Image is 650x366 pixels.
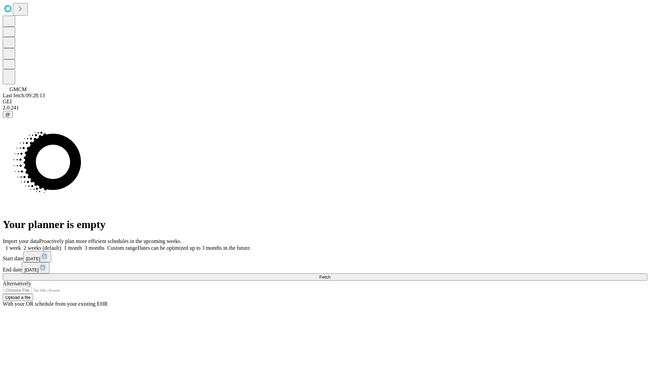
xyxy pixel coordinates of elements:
[319,274,330,280] span: Fetch
[24,267,39,272] span: [DATE]
[26,256,40,261] span: [DATE]
[22,262,49,273] button: [DATE]
[3,281,31,286] span: Alternatively
[9,86,27,92] span: GMCM
[3,238,39,244] span: Import your data
[3,99,647,105] div: GEI
[3,93,45,98] span: Last fetch: 09:28:13
[3,105,647,111] div: 2.0.241
[3,294,33,301] button: Upload a file
[3,111,13,118] button: @
[64,245,82,251] span: 1 month
[3,273,647,281] button: Fetch
[5,112,10,117] span: @
[137,245,251,251] span: Dates can be optimized up to 3 months in the future.
[3,218,647,231] h1: Your planner is empty
[3,262,647,273] div: End date
[39,238,181,244] span: Proactively plan more efficient schedules in the upcoming weeks.
[23,251,51,262] button: [DATE]
[5,245,21,251] span: 1 week
[3,301,108,307] span: With your OR schedule from your existing EHR
[107,245,137,251] span: Custom range
[3,251,647,262] div: Start date
[85,245,105,251] span: 3 months
[24,245,61,251] span: 2 weeks (default)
